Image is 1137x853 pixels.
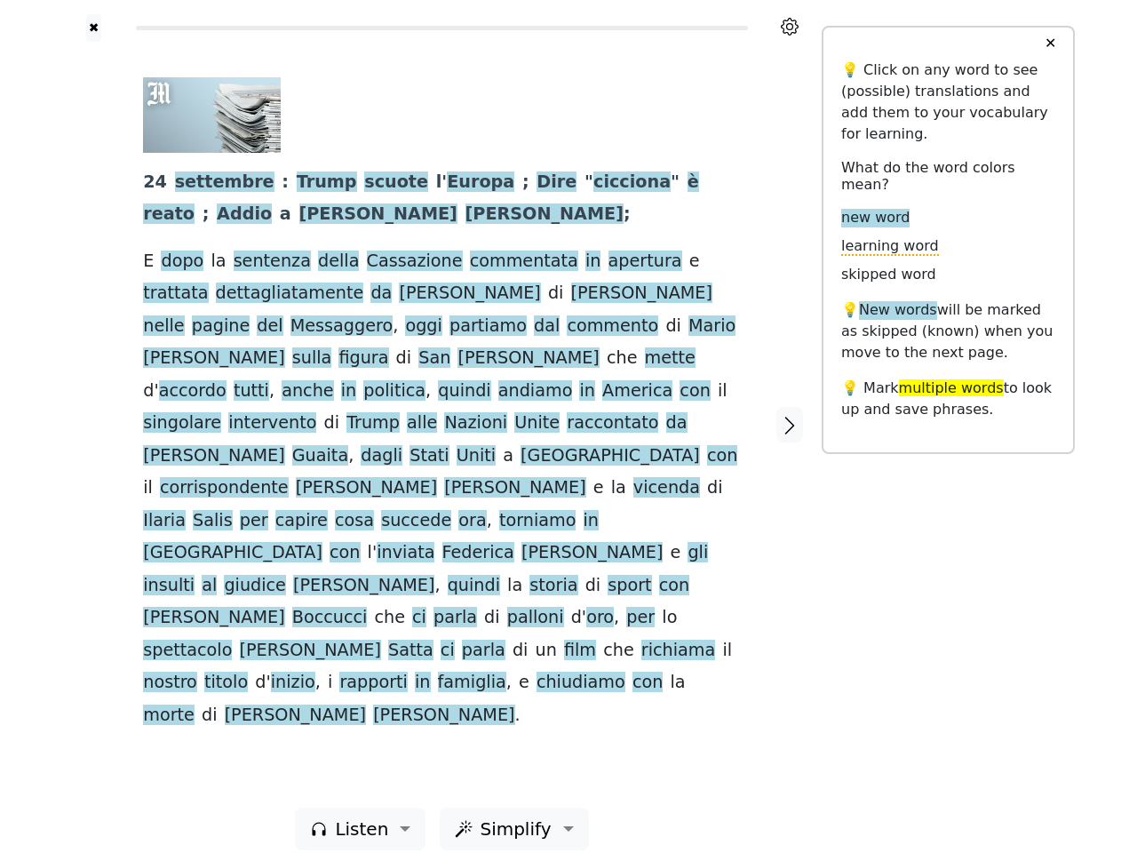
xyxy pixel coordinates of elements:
[707,477,723,499] span: di
[193,510,233,532] span: Salis
[614,607,619,629] span: ,
[143,347,284,370] span: [PERSON_NAME]
[373,705,514,727] span: [PERSON_NAME]
[374,607,405,629] span: che
[271,672,315,694] span: inizio
[412,607,426,629] span: ci
[470,251,578,273] span: commentata
[480,816,551,842] span: Simplify
[192,315,250,338] span: pagine
[216,283,364,305] span: dettagliatamente
[548,283,564,305] span: di
[224,575,286,597] span: giudice
[444,412,507,434] span: Nazioni
[522,171,529,194] span: ;
[143,705,195,727] span: morte
[722,640,732,662] span: il
[680,380,710,403] span: con
[521,542,663,564] span: [PERSON_NAME]
[602,380,672,403] span: America
[593,171,671,194] span: cicciona
[841,60,1055,145] p: 💡 Click on any word to see (possible) translations and add them to your vocabulary for learning.
[280,203,291,226] span: a
[579,380,595,403] span: in
[143,283,208,305] span: trattata
[338,347,388,370] span: figura
[415,672,431,694] span: in
[372,542,377,564] span: '
[457,347,599,370] span: [PERSON_NAME]
[341,380,357,403] span: in
[234,251,311,273] span: sentenza
[282,380,333,403] span: anche
[86,14,101,42] button: ✖
[154,380,158,403] span: '
[607,347,638,370] span: che
[143,315,184,338] span: nelle
[645,347,696,370] span: mette
[396,347,412,370] span: di
[296,477,437,499] span: [PERSON_NAME]
[293,575,434,597] span: [PERSON_NAME]
[434,575,440,597] span: ,
[457,445,496,467] span: Uniti
[515,705,521,727] span: .
[143,672,197,694] span: nostro
[603,640,634,662] span: che
[689,251,700,273] span: e
[161,251,203,273] span: dopo
[632,672,663,694] span: con
[567,315,658,338] span: commento
[228,412,316,434] span: intervento
[204,672,248,694] span: titolo
[666,412,688,434] span: da
[202,575,217,597] span: al
[328,672,332,694] span: i
[707,445,737,467] span: con
[670,542,680,564] span: e
[448,575,500,597] span: quindi
[487,510,492,532] span: ,
[143,203,195,226] span: reato
[529,575,577,597] span: storia
[438,380,490,403] span: quindi
[506,672,512,694] span: ,
[611,477,626,499] span: la
[465,203,624,226] span: [PERSON_NAME]
[405,315,441,338] span: oggi
[388,640,433,662] span: Satta
[282,171,289,194] span: :
[175,171,274,194] span: settembre
[364,171,428,194] span: scuote
[582,607,586,629] span: '
[143,575,195,597] span: insulti
[292,347,332,370] span: sulla
[503,445,513,467] span: a
[670,672,685,694] span: la
[507,575,522,597] span: la
[363,380,425,403] span: politica
[143,510,186,532] span: Ilaria
[718,380,728,403] span: il
[335,816,388,842] span: Listen
[240,510,268,532] span: per
[367,251,463,273] span: Cassazione
[571,607,582,629] span: d
[514,412,560,434] span: Unite
[536,640,557,662] span: un
[318,251,359,273] span: della
[335,510,374,532] span: cosa
[899,379,1004,396] span: multiple words
[513,640,529,662] span: di
[662,607,677,629] span: lo
[348,445,354,467] span: ,
[841,237,939,256] span: learning word
[368,542,372,564] span: l
[641,640,715,662] span: richiama
[143,542,322,564] span: [GEOGRAPHIC_DATA]
[425,380,431,403] span: ,
[537,171,576,194] span: Dire
[399,283,540,305] span: [PERSON_NAME]
[449,315,527,338] span: partiamo
[381,510,451,532] span: succede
